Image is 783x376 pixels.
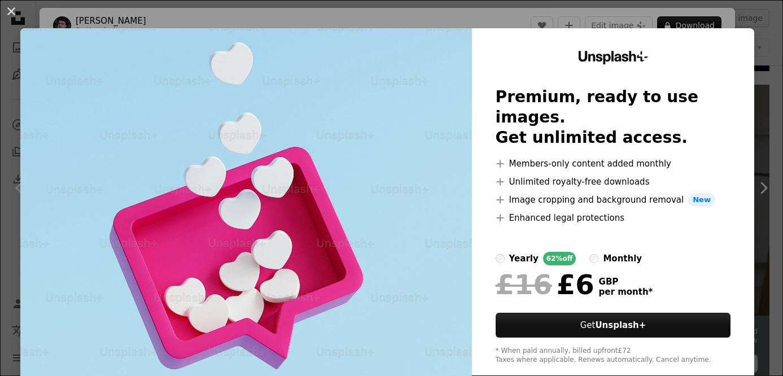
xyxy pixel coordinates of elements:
span: GBP [599,277,653,287]
li: Unlimited royalty-free downloads [496,175,731,189]
div: * When paid annually, billed upfront £72 Taxes where applicable. Renews automatically. Cancel any... [496,347,731,365]
span: New [688,193,715,207]
strong: Unsplash+ [595,320,646,330]
div: yearly [509,252,539,265]
div: £6 [496,270,594,299]
span: £16 [496,270,552,299]
div: monthly [603,252,642,265]
input: yearly62%off [496,254,505,263]
span: per month * [599,287,653,297]
input: monthly [589,254,598,263]
li: Members-only content added monthly [496,157,731,170]
li: Enhanced legal protections [496,211,731,225]
div: 62% off [543,252,576,265]
li: Image cropping and background removal [496,193,731,207]
h2: Premium, ready to use images. Get unlimited access. [496,87,731,148]
button: GetUnsplash+ [496,313,731,338]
